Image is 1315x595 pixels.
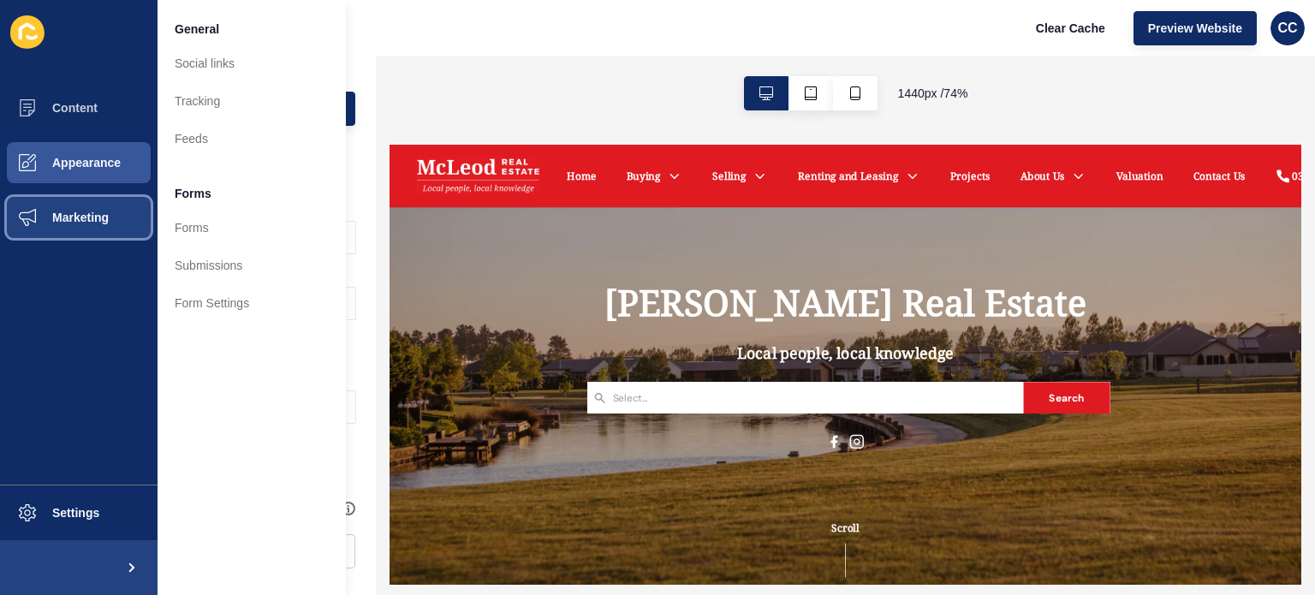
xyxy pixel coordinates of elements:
[1277,20,1297,37] span: CC
[175,185,211,202] span: Forms
[1148,20,1242,37] span: Preview Website
[983,33,1046,53] a: Valuation
[290,184,942,241] h1: [PERSON_NAME] Real Estate
[158,209,346,247] a: Forms
[158,82,346,120] a: Tracking
[854,33,913,53] a: About Us
[321,33,367,53] a: Buying
[898,85,968,102] span: 1440 px / 74 %
[240,33,280,53] a: Home
[470,269,763,294] h2: Local people, local knowledge
[759,33,812,53] a: Projects
[7,508,1226,585] div: Scroll
[158,284,346,322] a: Form Settings
[301,331,387,354] input: Select...
[1220,33,1297,53] div: 03 308 0027
[552,33,687,53] a: Renting and Leasing
[1087,33,1157,53] a: Contact Us
[158,120,346,158] a: Feeds
[1036,20,1105,37] span: Clear Cache
[1134,11,1257,45] button: Preview Website
[1021,11,1120,45] button: Clear Cache
[857,321,973,364] button: Search
[1198,33,1297,53] a: 03 308 0027
[34,17,205,68] img: McLeod Real Estate
[437,33,482,53] a: Selling
[158,45,346,82] a: Social links
[175,21,219,38] span: General
[158,247,346,284] a: Submissions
